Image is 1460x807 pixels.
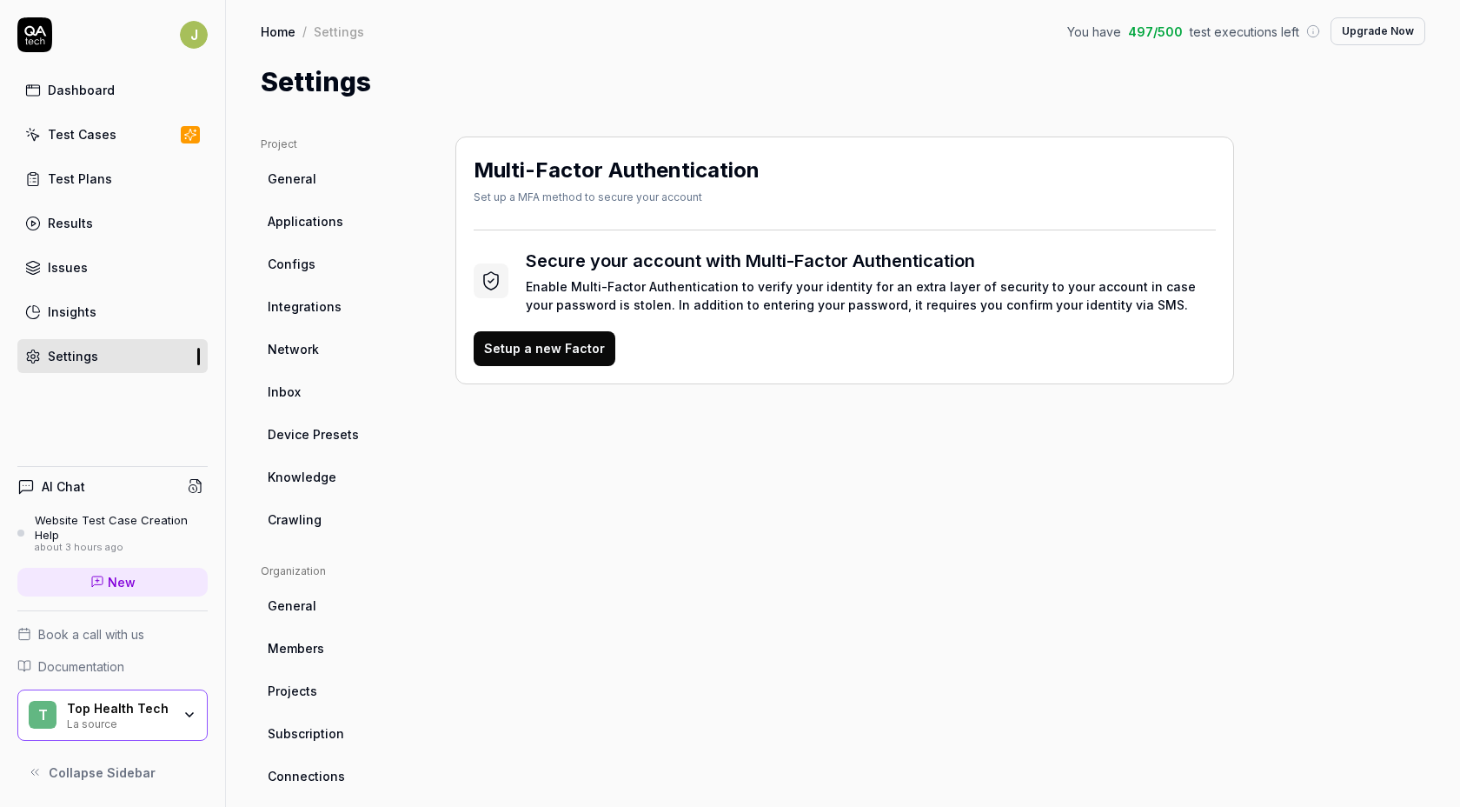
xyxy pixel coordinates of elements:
[17,690,208,742] button: TTop Health TechLa source
[35,513,208,542] div: Website Test Case Creation Help
[268,510,322,529] span: Crawling
[268,170,316,188] span: General
[261,63,371,102] h1: Settings
[474,190,760,205] div: Set up a MFA method to secure your account
[17,162,208,196] a: Test Plans
[29,701,56,729] span: T
[1128,23,1183,41] span: 497 / 500
[48,81,115,99] div: Dashboard
[261,461,428,493] a: Knowledge
[17,657,208,676] a: Documentation
[268,212,343,230] span: Applications
[268,425,359,444] span: Device Presets
[38,625,144,644] span: Book a call with us
[17,117,208,151] a: Test Cases
[261,564,428,579] div: Organization
[38,657,124,676] span: Documentation
[261,504,428,536] a: Crawling
[48,258,88,277] div: Issues
[261,290,428,323] a: Integrations
[474,155,760,186] h2: Multi-Factor Authentication
[268,639,324,657] span: Members
[1190,23,1299,41] span: test executions left
[48,125,116,143] div: Test Cases
[268,255,315,273] span: Configs
[261,23,295,40] a: Home
[48,214,93,232] div: Results
[261,632,428,664] a: Members
[17,339,208,373] a: Settings
[17,513,208,553] a: Website Test Case Creation Helpabout 3 hours ago
[17,755,208,790] button: Collapse Sidebar
[314,23,364,40] div: Settings
[268,383,301,401] span: Inbox
[261,717,428,750] a: Subscription
[48,170,112,188] div: Test Plans
[49,764,156,782] span: Collapse Sidebar
[17,568,208,597] a: New
[1067,23,1121,41] span: You have
[108,573,136,591] span: New
[302,23,307,40] div: /
[48,303,96,321] div: Insights
[526,248,1216,274] h3: Secure your account with Multi-Factor Authentication
[261,205,428,237] a: Applications
[35,542,208,554] div: about 3 hours ago
[180,17,208,52] button: J
[17,625,208,644] a: Book a call with us
[1331,17,1425,45] button: Upgrade Now
[261,137,428,152] div: Project
[180,21,208,49] span: J
[268,767,345,785] span: Connections
[67,716,171,730] div: La source
[67,701,171,717] div: Top Health Tech
[261,590,428,622] a: General
[17,73,208,107] a: Dashboard
[17,206,208,240] a: Results
[261,418,428,450] a: Device Presets
[268,468,336,486] span: Knowledge
[261,248,428,280] a: Configs
[48,347,98,365] div: Settings
[17,250,208,284] a: Issues
[17,295,208,329] a: Insights
[42,477,85,496] h4: AI Chat
[261,376,428,408] a: Inbox
[268,340,319,358] span: Network
[474,331,615,366] button: Setup a new Factor
[268,297,342,316] span: Integrations
[261,163,428,195] a: General
[268,724,344,743] span: Subscription
[261,760,428,792] a: Connections
[268,597,316,615] span: General
[268,682,317,700] span: Projects
[261,675,428,707] a: Projects
[261,333,428,365] a: Network
[526,277,1216,314] div: Enable Multi-Factor Authentication to verify your identity for an extra layer of security to your...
